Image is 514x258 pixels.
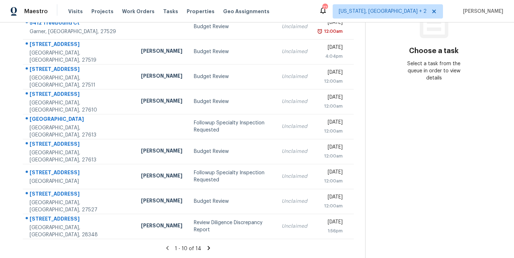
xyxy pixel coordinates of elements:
[141,222,182,231] div: [PERSON_NAME]
[30,91,130,99] div: [STREET_ADDRESS]
[187,8,215,15] span: Properties
[339,8,427,15] span: [US_STATE], [GEOGRAPHIC_DATA] + 2
[282,148,307,155] div: Unclaimed
[460,8,503,15] span: [PERSON_NAME]
[282,98,307,105] div: Unclaimed
[194,119,270,134] div: Followup Specialty Inspection Requested
[30,140,130,149] div: [STREET_ADDRESS]
[319,94,343,103] div: [DATE]
[91,8,114,15] span: Projects
[319,153,343,160] div: 12:00am
[30,149,130,164] div: [GEOGRAPHIC_DATA], [GEOGRAPHIC_DATA], 27613
[319,103,343,110] div: 12:00am
[30,74,130,89] div: [GEOGRAPHIC_DATA], [GEOGRAPHIC_DATA], 27511
[30,215,130,224] div: [STREET_ADDRESS]
[30,50,130,64] div: [GEOGRAPHIC_DATA], [GEOGRAPHIC_DATA], 27519
[30,169,130,178] div: [STREET_ADDRESS]
[163,9,178,14] span: Tasks
[319,202,343,210] div: 12:00am
[319,53,343,60] div: 4:04pm
[24,8,48,15] span: Maestro
[141,197,182,206] div: [PERSON_NAME]
[282,48,307,55] div: Unclaimed
[30,124,130,139] div: [GEOGRAPHIC_DATA], [GEOGRAPHIC_DATA], 27613
[223,8,269,15] span: Geo Assignments
[282,173,307,180] div: Unclaimed
[175,246,201,251] span: 1 - 10 of 14
[319,218,343,227] div: [DATE]
[30,115,130,124] div: [GEOGRAPHIC_DATA]
[194,198,270,205] div: Budget Review
[30,41,130,50] div: [STREET_ADDRESS]
[194,148,270,155] div: Budget Review
[319,19,343,28] div: [DATE]
[322,4,327,11] div: 77
[194,73,270,80] div: Budget Review
[409,47,459,55] h3: Choose a task
[282,198,307,205] div: Unclaimed
[30,66,130,74] div: [STREET_ADDRESS]
[141,97,182,106] div: [PERSON_NAME]
[319,193,343,202] div: [DATE]
[317,28,323,35] img: Overdue Alarm Icon
[30,199,130,213] div: [GEOGRAPHIC_DATA], [GEOGRAPHIC_DATA], 27527
[141,147,182,156] div: [PERSON_NAME]
[30,19,130,28] div: 5412 Treebound Ct
[141,72,182,81] div: [PERSON_NAME]
[68,8,83,15] span: Visits
[30,190,130,199] div: [STREET_ADDRESS]
[319,144,343,153] div: [DATE]
[194,23,270,30] div: Budget Review
[282,223,307,230] div: Unclaimed
[30,28,130,35] div: Garner, [GEOGRAPHIC_DATA], 27529
[141,172,182,181] div: [PERSON_NAME]
[194,98,270,105] div: Budget Review
[319,78,343,85] div: 12:00am
[319,44,343,53] div: [DATE]
[319,177,343,185] div: 12:00am
[323,28,343,35] div: 12:00am
[30,224,130,238] div: [GEOGRAPHIC_DATA], [GEOGRAPHIC_DATA], 28348
[30,178,130,185] div: [GEOGRAPHIC_DATA]
[400,60,468,82] div: Select a task from the queue in order to view details
[319,227,343,234] div: 1:56pm
[282,123,307,130] div: Unclaimed
[141,47,182,56] div: [PERSON_NAME]
[282,73,307,80] div: Unclaimed
[319,128,343,135] div: 12:00am
[30,99,130,114] div: [GEOGRAPHIC_DATA], [GEOGRAPHIC_DATA], 27610
[319,169,343,177] div: [DATE]
[194,219,270,233] div: Review Diligence Discrepancy Report
[319,69,343,78] div: [DATE]
[319,119,343,128] div: [DATE]
[122,8,155,15] span: Work Orders
[194,48,270,55] div: Budget Review
[194,169,270,184] div: Followup Specialty Inspection Requested
[282,23,307,30] div: Unclaimed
